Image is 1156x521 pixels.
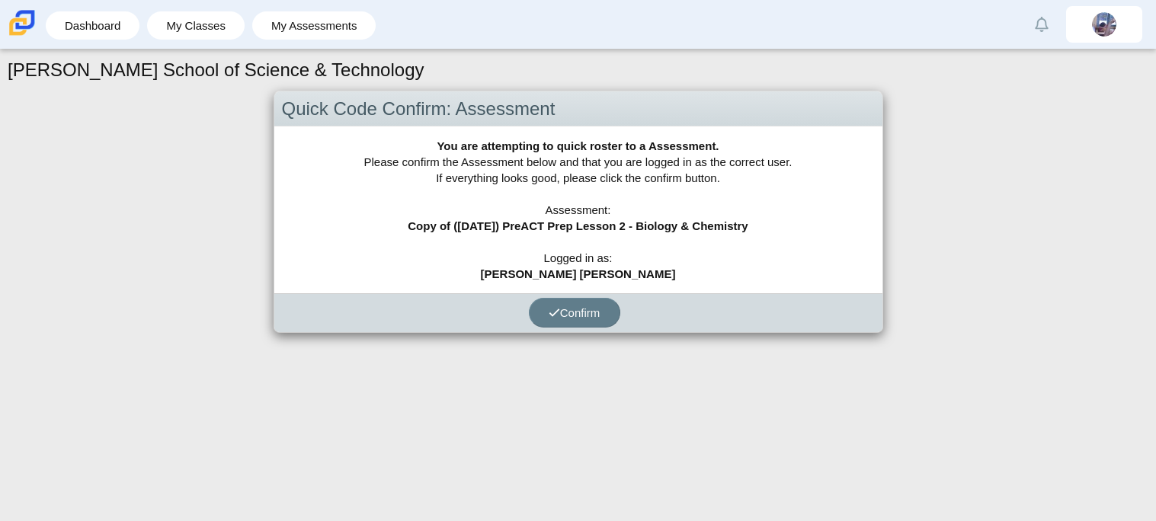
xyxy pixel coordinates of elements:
button: Confirm [529,298,620,328]
h1: [PERSON_NAME] School of Science & Technology [8,57,424,83]
b: [PERSON_NAME] [PERSON_NAME] [481,267,676,280]
img: julian.aragonmanue.y9oeRN [1092,12,1116,37]
b: Copy of ([DATE]) PreACT Prep Lesson 2 - Biology & Chemistry [408,219,748,232]
b: You are attempting to quick roster to a Assessment. [437,139,719,152]
img: Carmen School of Science & Technology [6,7,38,39]
a: My Assessments [260,11,369,40]
div: Quick Code Confirm: Assessment [274,91,882,127]
a: julian.aragonmanue.y9oeRN [1066,6,1142,43]
div: Please confirm the Assessment below and that you are logged in as the correct user. If everything... [274,126,882,293]
a: My Classes [155,11,237,40]
a: Carmen School of Science & Technology [6,28,38,41]
span: Confirm [549,306,600,319]
a: Alerts [1025,8,1058,41]
a: Dashboard [53,11,132,40]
